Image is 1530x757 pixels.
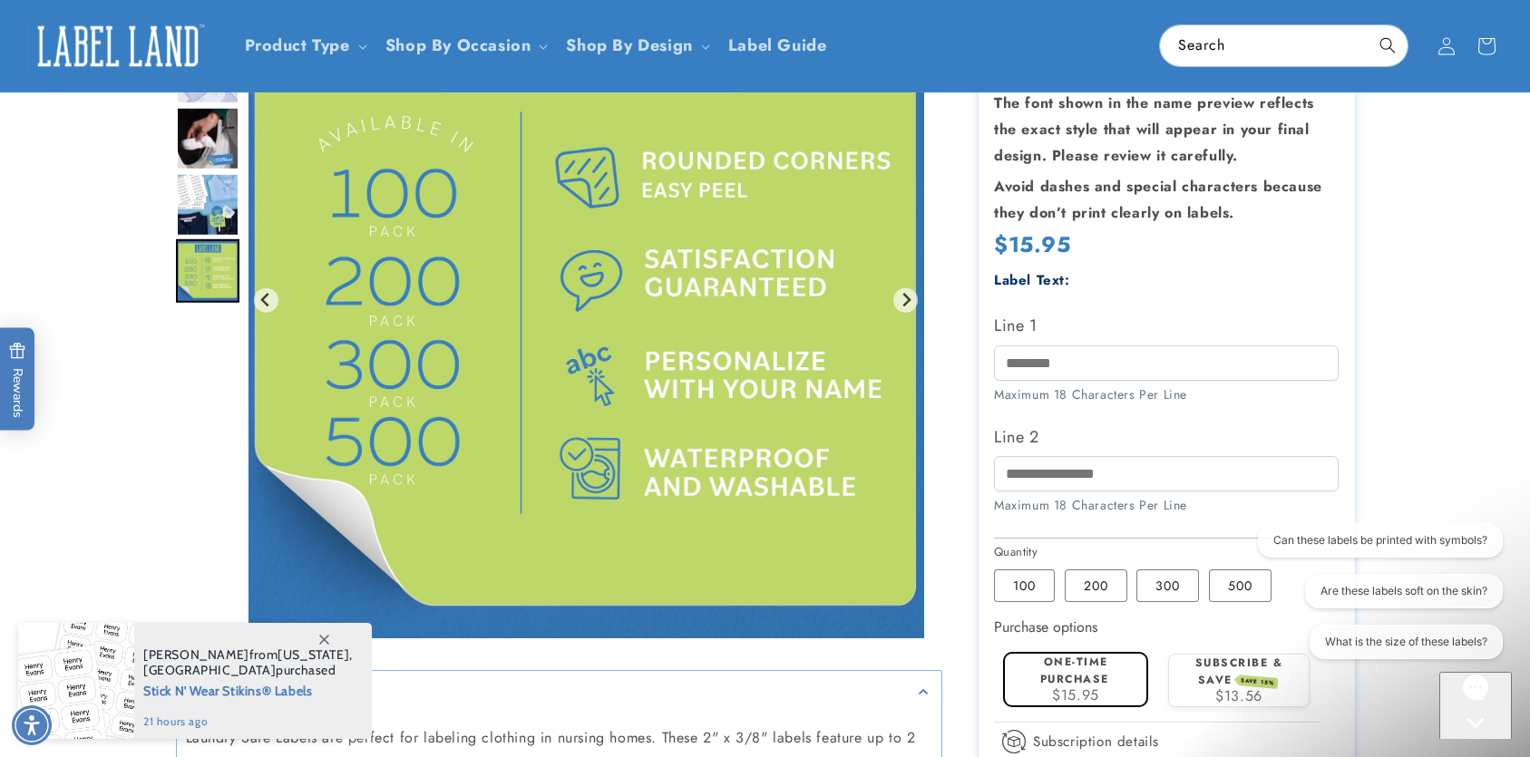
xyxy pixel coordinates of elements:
[1195,655,1283,688] label: Subscribe & save
[9,342,26,417] span: Rewards
[1368,25,1408,65] button: Search
[893,288,918,313] button: Go to first slide
[994,569,1055,602] label: 100
[21,11,216,81] a: Label Land
[994,496,1339,515] div: Maximum 18 Characters Per Line
[375,24,556,67] summary: Shop By Occasion
[143,713,353,730] span: 21 hours ago
[176,239,239,303] img: Nursing Home Iron-On - Label Land
[1136,569,1199,602] label: 300
[15,612,229,666] iframe: Sign Up via Text for Offers
[27,18,209,74] img: Label Land
[176,107,239,170] img: Nursing Home Iron-On - Label Land
[234,24,375,67] summary: Product Type
[994,270,1070,290] label: Label Text:
[176,173,239,237] div: Go to slide 5
[385,35,531,56] span: Shop By Occasion
[278,646,349,663] span: [US_STATE]
[176,107,239,170] div: Go to slide 4
[728,35,827,56] span: Label Guide
[1215,685,1262,706] span: $13.56
[176,173,239,237] img: Nursing Home Iron-On - Label Land
[143,678,353,701] span: Stick N' Wear Stikins® Labels
[994,311,1339,340] label: Line 1
[994,616,1097,637] label: Purchase options
[1065,569,1127,602] label: 200
[1233,523,1512,675] iframe: Gorgias live chat conversation starters
[555,24,716,67] summary: Shop By Design
[994,92,1314,166] strong: The font shown in the name preview reflects the exact style that will appear in your final design...
[143,662,276,678] span: [GEOGRAPHIC_DATA]
[245,34,350,57] a: Product Type
[1237,675,1278,689] span: SAVE 15%
[994,176,1322,223] strong: Avoid dashes and special characters because they don’t print clearly on labels.
[994,543,1039,561] legend: Quantity
[717,24,838,67] a: Label Guide
[176,239,239,303] div: Go to slide 6
[994,422,1339,451] label: Line 2
[994,228,1071,260] span: $15.95
[1033,731,1159,752] span: Subscription details
[1052,684,1099,705] span: $15.95
[1040,654,1109,687] label: One-time purchase
[1439,672,1512,739] iframe: Gorgias live chat messenger
[177,671,941,712] summary: Description
[994,385,1339,404] div: Maximum 18 Characters Per Line
[254,288,278,313] button: Previous slide
[566,34,692,57] a: Shop By Design
[12,705,52,745] div: Accessibility Menu
[143,647,353,678] span: from , purchased
[1209,569,1272,602] label: 500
